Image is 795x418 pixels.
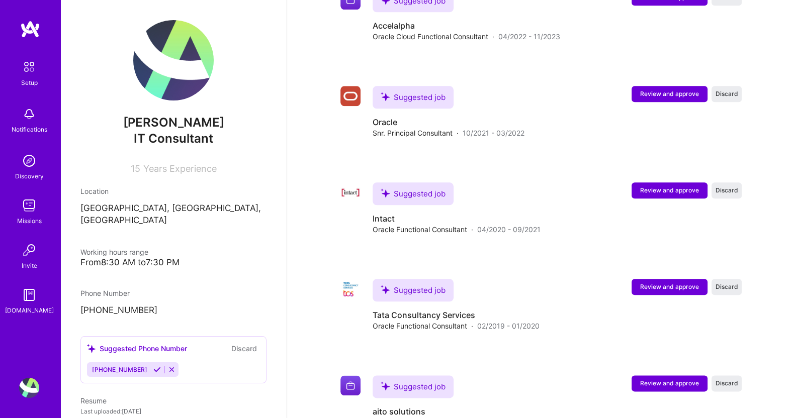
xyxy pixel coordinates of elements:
span: · [492,31,494,42]
i: icon SuggestedTeams [381,381,390,390]
span: · [471,321,473,331]
span: 04/2022 - 11/2023 [498,31,560,42]
span: Phone Number [80,289,130,297]
button: Discard [228,343,260,354]
div: Discovery [15,171,44,181]
span: Review and approve [640,186,699,194]
img: discovery [19,151,39,171]
span: Review and approve [640,379,699,387]
span: Snr. Principal Consultant [373,128,453,138]
span: · [457,128,459,138]
img: teamwork [19,195,39,216]
img: Company logo [340,86,361,106]
div: Suggested job [373,86,454,109]
h4: Oracle [373,117,524,128]
span: 15 [131,163,140,174]
img: bell [19,104,39,124]
span: 10/2021 - 03/2022 [463,128,524,138]
span: Discard [716,186,738,194]
img: User Avatar [19,378,39,398]
span: Review and approve [640,282,699,291]
img: logo [20,20,40,38]
span: Resume [80,396,107,405]
span: Years Experience [143,163,217,174]
div: Missions [17,216,42,226]
span: [PERSON_NAME] [80,115,267,130]
h4: aito solutions [373,406,617,417]
button: Discard [712,86,742,102]
span: Review and approve [640,89,699,98]
img: Company logo [340,279,361,299]
button: Review and approve [632,279,708,295]
h4: Accelalpha [373,20,560,31]
img: setup [19,56,40,77]
div: Notifications [12,124,47,135]
span: Discard [716,379,738,387]
a: User Avatar [17,378,42,398]
span: Working hours range [80,248,148,256]
span: Discard [716,282,738,291]
img: Company logo [340,375,361,395]
div: Location [80,186,267,196]
i: Reject [168,366,175,373]
div: Invite [22,260,37,271]
p: [PHONE_NUMBER] [80,304,267,317]
button: Discard [712,279,742,295]
span: · [471,224,473,235]
button: Discard [712,182,742,198]
img: Invite [19,240,39,260]
div: Suggested Phone Number [87,343,187,354]
span: 02/2019 - 01/2020 [477,321,540,331]
img: Company logo [340,182,361,202]
div: Setup [21,77,38,88]
span: [PHONE_NUMBER] [92,366,147,373]
i: icon SuggestedTeams [87,344,96,353]
span: Oracle Cloud Functional Consultant [373,31,488,42]
span: 04/2020 - 09/2021 [477,224,541,235]
p: [GEOGRAPHIC_DATA], [GEOGRAPHIC_DATA], [GEOGRAPHIC_DATA] [80,202,267,227]
div: From 8:30 AM to 7:30 PM [80,257,267,268]
div: Suggested job [373,279,454,301]
img: User Avatar [133,20,214,100]
i: icon SuggestedTeams [381,285,390,294]
i: icon SuggestedTeams [381,92,390,101]
div: [DOMAIN_NAME] [5,305,54,316]
button: Review and approve [632,182,708,198]
span: IT Consultant [134,131,213,146]
button: Review and approve [632,86,708,102]
i: icon SuggestedTeams [381,188,390,197]
div: Suggested job [373,182,454,205]
div: Last uploaded: [DATE] [80,406,267,416]
span: Oracle Functional Consultant [373,224,467,235]
div: Suggested job [373,375,454,398]
h4: Intact [373,213,541,224]
button: Discard [712,375,742,391]
i: Accept [153,366,161,373]
h4: Tata Consultancy Services [373,309,540,321]
button: Review and approve [632,375,708,391]
img: guide book [19,285,39,305]
span: Discard [716,89,738,98]
span: Oracle Functional Consultant [373,321,467,331]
